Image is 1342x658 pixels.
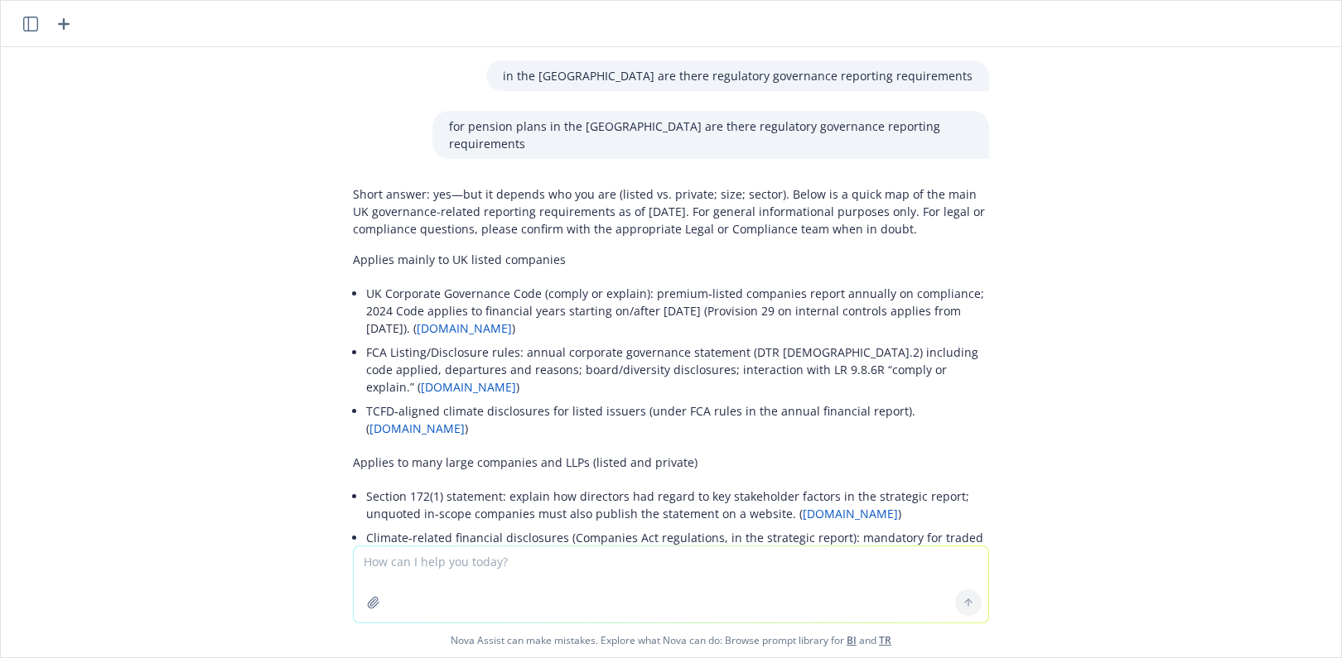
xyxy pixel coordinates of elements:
[353,185,989,238] p: Short answer: yes—but it depends who you are (listed vs. private; size; sector). Below is a quick...
[366,484,989,526] li: Section 172(1) statement: explain how directors had regard to key stakeholder factors in the stra...
[7,623,1335,657] span: Nova Assist can make mistakes. Explore what Nova can do: Browse prompt library for and
[449,118,973,152] p: for pension plans in the [GEOGRAPHIC_DATA] are there regulatory governance reporting requirements
[417,320,512,336] a: [DOMAIN_NAME]
[847,633,857,647] a: BI
[353,251,989,268] p: Applies mainly to UK listed companies
[353,454,989,471] p: Applies to many large companies and LLPs (listed and private)
[366,281,989,340] li: UK Corporate Governance Code (comply or explain): premium‑listed companies report annually on com...
[503,67,973,84] p: in the [GEOGRAPHIC_DATA] are there regulatory governance reporting requirements
[879,633,891,647] a: TR
[366,526,989,584] li: Climate‑related financial disclosures (Companies Act regulations, in the strategic report): manda...
[369,420,465,436] a: [DOMAIN_NAME]
[366,399,989,440] li: TCFD‑aligned climate disclosures for listed issuers (under FCA rules in the annual financial repo...
[366,340,989,399] li: FCA Listing/Disclosure rules: annual corporate governance statement (DTR [DEMOGRAPHIC_DATA].2) in...
[421,379,516,395] a: [DOMAIN_NAME]
[803,506,898,521] a: [DOMAIN_NAME]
